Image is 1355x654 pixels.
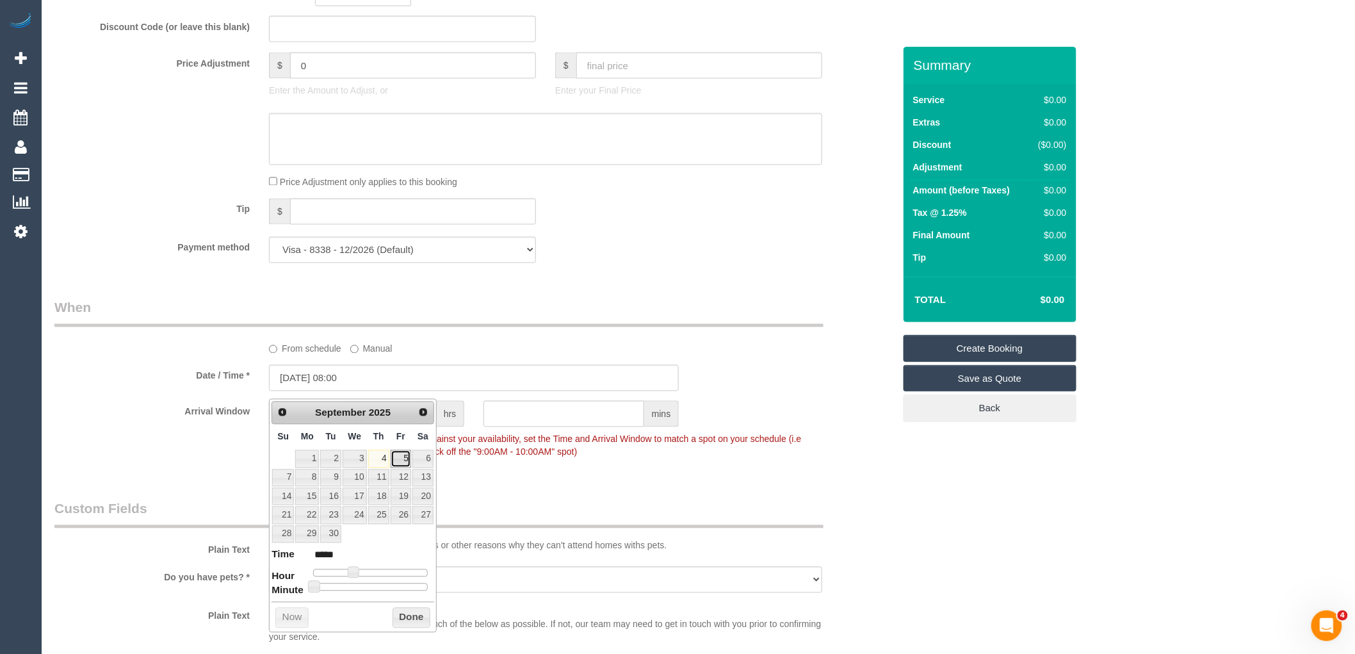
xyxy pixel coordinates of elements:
div: $0.00 [1033,206,1067,219]
span: Next [418,407,428,418]
label: Price Adjustment [45,53,259,70]
a: 17 [343,488,367,505]
dt: Hour [272,569,295,585]
div: $0.00 [1033,161,1067,174]
input: Manual [350,345,359,354]
span: $ [269,53,290,79]
a: 25 [368,507,389,524]
label: Discount Code (or leave this blank) [45,16,259,33]
span: $ [555,53,576,79]
span: Sunday [277,432,289,442]
a: 13 [412,470,434,487]
label: Manual [350,338,393,356]
label: Tax @ 1.25% [913,206,967,219]
p: Enter the Amount to Adjust, or [269,85,536,97]
a: Create Booking [904,335,1076,362]
label: Date / Time * [45,365,259,382]
dt: Time [272,548,295,564]
a: 30 [320,526,341,543]
span: Saturday [418,432,428,442]
a: 18 [368,488,389,505]
a: 29 [295,526,319,543]
legend: When [54,298,824,327]
a: 9 [320,470,341,487]
div: $0.00 [1033,116,1067,129]
a: 23 [320,507,341,524]
button: Now [275,608,308,628]
a: 16 [320,488,341,505]
label: Extras [913,116,941,129]
a: 7 [272,470,294,487]
input: DD/MM/YYYY HH:MM [269,365,679,391]
span: Monday [301,432,314,442]
div: ($0.00) [1033,138,1067,151]
label: Amount (before Taxes) [913,184,1010,197]
label: Arrival Window [45,401,259,418]
label: Service [913,94,945,106]
label: Plain Text [45,605,259,623]
input: From schedule [269,345,277,354]
label: Do you have pets? * [45,567,259,584]
label: Tip [45,199,259,216]
a: 15 [295,488,319,505]
a: 11 [368,470,389,487]
a: Back [904,395,1076,421]
a: 19 [391,488,411,505]
p: Some of our cleaning teams have allergies or other reasons why they can't attend homes withs pets. [269,539,822,552]
a: 27 [412,507,434,524]
label: Plain Text [45,539,259,557]
iframe: Intercom live chat [1311,610,1342,641]
a: 1 [295,450,319,468]
span: Price Adjustment only applies to this booking [280,177,457,188]
div: $0.00 [1033,184,1067,197]
a: 26 [391,507,411,524]
span: $ [269,199,290,225]
a: 4 [368,450,389,468]
span: To make this booking count against your availability, set the Time and Arrival Window to match a ... [269,434,801,457]
a: 12 [391,470,411,487]
a: Next [414,404,432,421]
span: 4 [1338,610,1348,621]
a: 24 [343,507,367,524]
span: mins [644,401,679,427]
button: Done [393,608,430,628]
label: Discount [913,138,952,151]
span: 2025 [369,407,391,418]
a: 2 [320,450,341,468]
span: Tuesday [326,432,336,442]
a: 3 [343,450,367,468]
input: final price [576,53,822,79]
a: 21 [272,507,294,524]
span: Wednesday [348,432,362,442]
div: $0.00 [1033,251,1067,264]
p: Enter your Final Price [555,85,822,97]
a: 5 [391,450,411,468]
a: 10 [343,470,367,487]
label: Tip [913,251,927,264]
a: 6 [412,450,434,468]
h3: Summary [914,58,1070,72]
label: Final Amount [913,229,970,241]
img: Automaid Logo [8,13,33,31]
h4: $0.00 [1002,295,1064,306]
a: 20 [412,488,434,505]
a: 22 [295,507,319,524]
dt: Minute [272,584,304,600]
a: 8 [295,470,319,487]
span: September [315,407,366,418]
p: If you have time, please let us know as much of the below as possible. If not, our team may need ... [269,605,822,644]
strong: Total [915,294,946,305]
label: From schedule [269,338,341,356]
span: Thursday [373,432,384,442]
div: $0.00 [1033,94,1067,106]
div: $0.00 [1033,229,1067,241]
span: hrs [436,401,464,427]
span: Prev [277,407,288,418]
label: Payment method [45,237,259,254]
label: Adjustment [913,161,962,174]
a: 28 [272,526,294,543]
a: Prev [273,404,291,421]
legend: Custom Fields [54,500,824,528]
a: Save as Quote [904,365,1076,392]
